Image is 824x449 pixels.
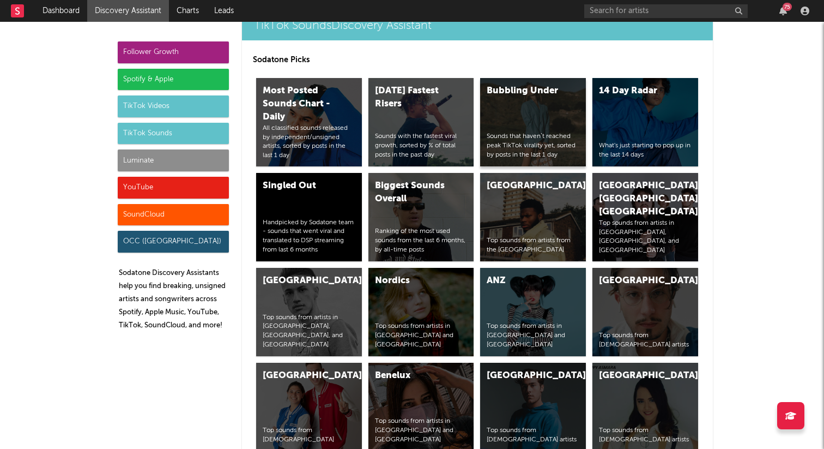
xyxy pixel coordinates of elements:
[599,179,673,219] div: [GEOGRAPHIC_DATA], [GEOGRAPHIC_DATA], [GEOGRAPHIC_DATA]
[375,85,449,111] div: [DATE] Fastest Risers
[368,173,474,261] a: Biggest Sounds OverallRanking of the most used sounds from the last 6 months, by all-time posts
[487,426,579,445] div: Top sounds from [DEMOGRAPHIC_DATA] artists
[584,4,748,18] input: Search for artists
[592,78,698,166] a: 14 Day RadarWhat's just starting to pop up in the last 14 days
[599,369,673,382] div: [GEOGRAPHIC_DATA]
[599,274,673,288] div: [GEOGRAPHIC_DATA]
[375,132,468,159] div: Sounds with the fastest viral growth, sorted by % of total posts in the past day
[375,227,468,254] div: Ranking of the most used sounds from the last 6 months, by all-time posts
[118,149,229,171] div: Luminate
[592,268,698,356] a: [GEOGRAPHIC_DATA]Top sounds from [DEMOGRAPHIC_DATA] artists
[375,322,468,349] div: Top sounds from artists in [GEOGRAPHIC_DATA] and [GEOGRAPHIC_DATA]
[256,268,362,356] a: [GEOGRAPHIC_DATA]Top sounds from artists in [GEOGRAPHIC_DATA], [GEOGRAPHIC_DATA], and [GEOGRAPHIC...
[118,204,229,226] div: SoundCloud
[487,85,561,98] div: Bubbling Under
[242,11,713,40] a: TikTok SoundsDiscovery Assistant
[487,236,579,255] div: Top sounds from artists from the [GEOGRAPHIC_DATA]
[375,179,449,206] div: Biggest Sounds Overall
[487,369,561,382] div: [GEOGRAPHIC_DATA]
[263,274,337,288] div: [GEOGRAPHIC_DATA]
[368,268,474,356] a: NordicsTop sounds from artists in [GEOGRAPHIC_DATA] and [GEOGRAPHIC_DATA]
[599,85,673,98] div: 14 Day Radar
[375,369,449,382] div: Benelux
[118,95,229,117] div: TikTok Videos
[779,7,787,15] button: 75
[375,274,449,288] div: Nordics
[263,313,355,350] div: Top sounds from artists in [GEOGRAPHIC_DATA], [GEOGRAPHIC_DATA], and [GEOGRAPHIC_DATA]
[263,85,337,124] div: Most Posted Sounds Chart - Daily
[263,179,337,193] div: Singled Out
[599,331,692,350] div: Top sounds from [DEMOGRAPHIC_DATA] artists
[263,369,337,382] div: [GEOGRAPHIC_DATA]
[487,132,579,159] div: Sounds that haven’t reached peak TikTok virality yet, sorted by posts in the last 1 day
[599,426,692,445] div: Top sounds from [DEMOGRAPHIC_DATA] artists
[118,231,229,253] div: OCC ([GEOGRAPHIC_DATA])
[118,177,229,199] div: YouTube
[263,426,355,445] div: Top sounds from [DEMOGRAPHIC_DATA]
[480,78,586,166] a: Bubbling UnderSounds that haven’t reached peak TikTok virality yet, sorted by posts in the last 1...
[256,173,362,261] a: Singled OutHandpicked by Sodatone team - sounds that went viral and translated to DSP streaming f...
[263,124,355,160] div: All classified sounds released by independent/unsigned artists, sorted by posts in the last 1 day
[783,3,792,11] div: 75
[487,274,561,288] div: ANZ
[375,417,468,444] div: Top sounds from artists in [GEOGRAPHIC_DATA] and [GEOGRAPHIC_DATA]
[118,123,229,145] div: TikTok Sounds
[487,179,561,193] div: [GEOGRAPHIC_DATA]
[487,322,579,349] div: Top sounds from artists in [GEOGRAPHIC_DATA] and [GEOGRAPHIC_DATA]
[599,141,692,160] div: What's just starting to pop up in the last 14 days
[480,173,586,261] a: [GEOGRAPHIC_DATA]Top sounds from artists from the [GEOGRAPHIC_DATA]
[599,219,692,255] div: Top sounds from artists in [GEOGRAPHIC_DATA], [GEOGRAPHIC_DATA], and [GEOGRAPHIC_DATA]
[592,173,698,261] a: [GEOGRAPHIC_DATA], [GEOGRAPHIC_DATA], [GEOGRAPHIC_DATA]Top sounds from artists in [GEOGRAPHIC_DAT...
[368,78,474,166] a: [DATE] Fastest RisersSounds with the fastest viral growth, sorted by % of total posts in the past...
[119,267,229,332] p: Sodatone Discovery Assistants help you find breaking, unsigned artists and songwriters across Spo...
[480,268,586,356] a: ANZTop sounds from artists in [GEOGRAPHIC_DATA] and [GEOGRAPHIC_DATA]
[118,41,229,63] div: Follower Growth
[263,218,355,255] div: Handpicked by Sodatone team - sounds that went viral and translated to DSP streaming from last 6 ...
[118,69,229,91] div: Spotify & Apple
[256,78,362,166] a: Most Posted Sounds Chart - DailyAll classified sounds released by independent/unsigned artists, s...
[253,53,702,67] p: Sodatone Picks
